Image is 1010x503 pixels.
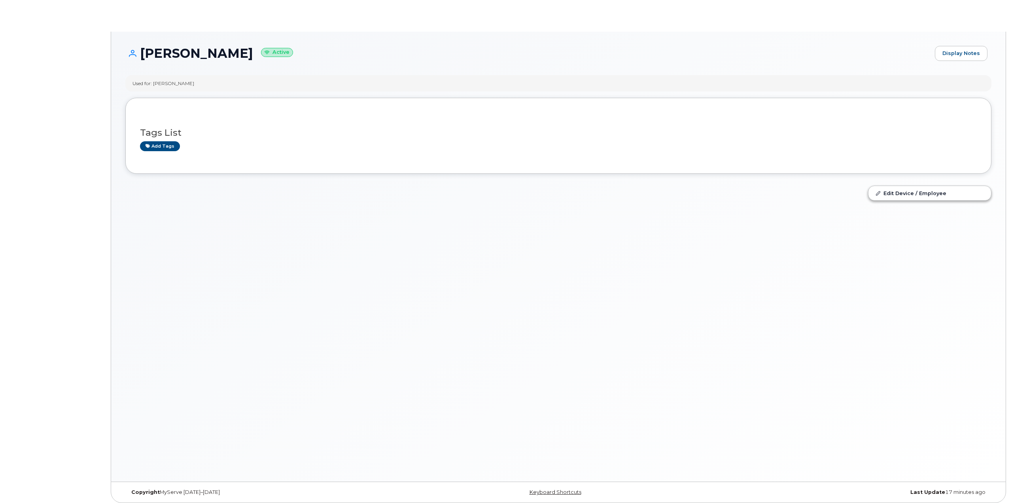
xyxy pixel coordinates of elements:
a: Keyboard Shortcuts [530,489,581,495]
strong: Copyright [131,489,160,495]
div: Used for: [PERSON_NAME] [132,80,194,87]
h1: [PERSON_NAME] [125,46,931,60]
div: MyServe [DATE]–[DATE] [125,489,414,495]
h3: Tags List [140,128,977,138]
a: Edit Device / Employee [868,186,991,200]
small: Active [261,48,293,57]
strong: Last Update [910,489,945,495]
a: Add tags [140,141,180,151]
div: 17 minutes ago [703,489,991,495]
a: Display Notes [935,46,987,61]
